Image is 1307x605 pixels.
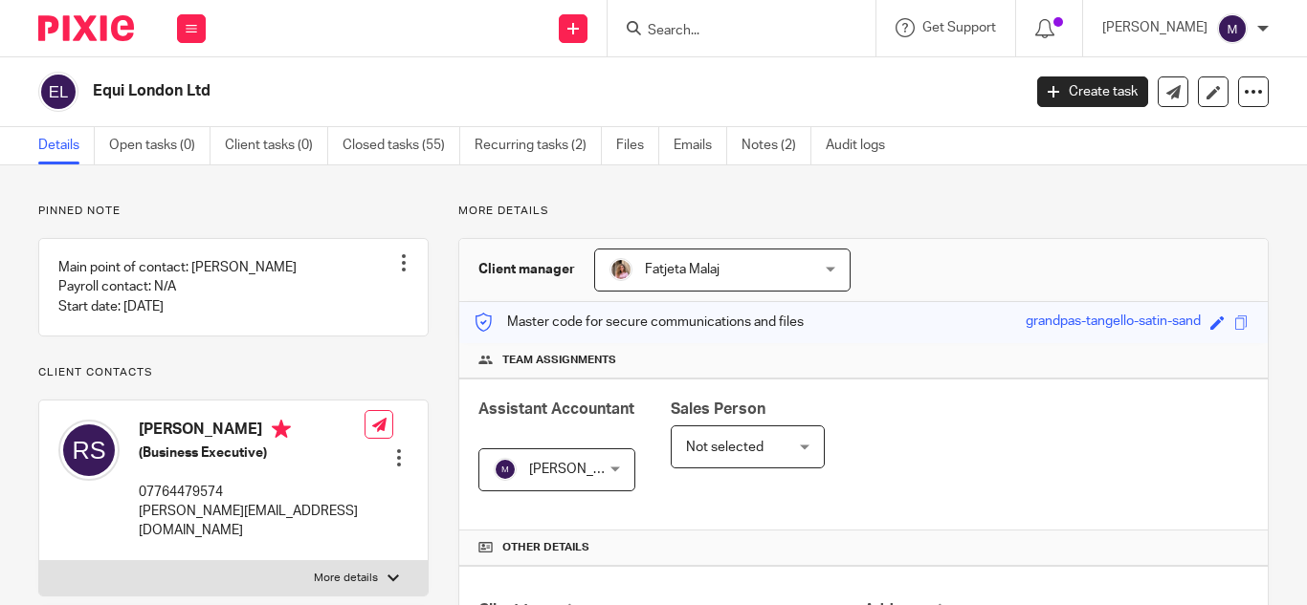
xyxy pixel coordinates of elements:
a: Files [616,127,659,164]
span: [PERSON_NAME] [529,463,634,476]
img: svg%3E [1217,13,1248,44]
i: Primary [272,420,291,439]
p: More details [458,204,1269,219]
img: svg%3E [494,458,517,481]
a: Emails [674,127,727,164]
a: Audit logs [826,127,899,164]
span: Sales Person [671,401,765,417]
a: Notes (2) [742,127,811,164]
p: More details [314,571,378,586]
span: Fatjeta Malaj [645,263,720,276]
img: Pixie [38,15,134,41]
h3: Client manager [478,260,575,279]
a: Create task [1037,76,1148,107]
p: [PERSON_NAME][EMAIL_ADDRESS][DOMAIN_NAME] [139,502,365,541]
h2: Equi London Ltd [93,81,826,101]
span: Other details [502,540,589,555]
a: Closed tasks (55) [343,127,460,164]
p: Client contacts [38,365,429,380]
span: Get Support [922,21,996,34]
a: Client tasks (0) [225,127,328,164]
h4: [PERSON_NAME] [139,420,365,443]
a: Recurring tasks (2) [475,127,602,164]
img: svg%3E [38,72,78,112]
div: grandpas-tangello-satin-sand [1026,312,1201,334]
input: Search [646,23,818,40]
span: Not selected [686,441,764,454]
span: Team assignments [502,353,616,368]
p: Master code for secure communications and files [474,313,804,332]
img: svg%3E [58,420,120,481]
p: [PERSON_NAME] [1102,18,1207,37]
a: Details [38,127,95,164]
span: Assistant Accountant [478,401,634,417]
a: Open tasks (0) [109,127,210,164]
h5: (Business Executive) [139,443,365,463]
p: 07764479574 [139,483,365,502]
img: MicrosoftTeams-image%20(5).png [609,258,632,281]
p: Pinned note [38,204,429,219]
